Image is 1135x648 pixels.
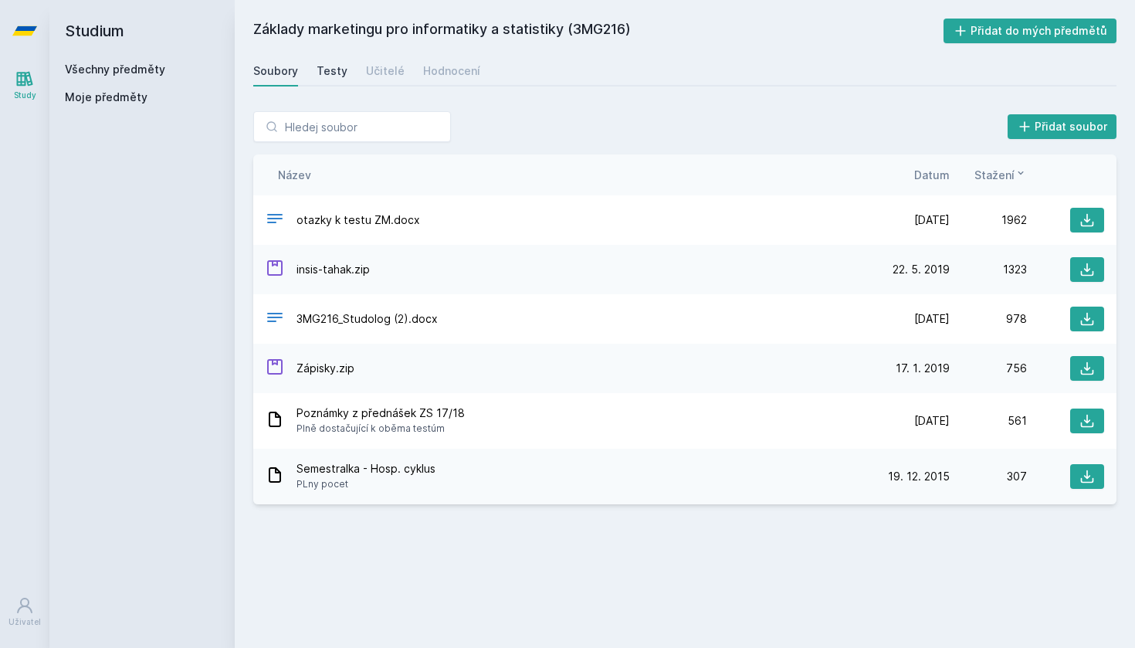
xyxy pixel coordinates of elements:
span: [DATE] [914,212,950,228]
div: Study [14,90,36,101]
h2: Základy marketingu pro informatiky a statistiky (3MG216) [253,19,944,43]
a: Uživatel [3,589,46,636]
button: Datum [914,167,950,183]
span: 3MG216_Studolog (2).docx [296,311,438,327]
div: DOCX [266,308,284,331]
div: ZIP [266,259,284,281]
button: Přidat do mých předmětů [944,19,1117,43]
div: 978 [950,311,1027,327]
span: Plně dostačující k oběma testúm [296,421,465,436]
div: ZIP [266,358,284,380]
a: Všechny předměty [65,63,165,76]
div: Soubory [253,63,298,79]
button: Název [278,167,311,183]
a: Soubory [253,56,298,87]
div: 1323 [950,262,1027,277]
div: Učitelé [366,63,405,79]
div: 561 [950,413,1027,429]
span: [DATE] [914,413,950,429]
span: 19. 12. 2015 [888,469,950,484]
div: Uživatel [8,616,41,628]
div: DOCX [266,209,284,232]
span: 22. 5. 2019 [893,262,950,277]
a: Učitelé [366,56,405,87]
div: 1962 [950,212,1027,228]
div: 756 [950,361,1027,376]
div: 307 [950,469,1027,484]
span: Stažení [974,167,1015,183]
span: 17. 1. 2019 [896,361,950,376]
a: Study [3,62,46,109]
input: Hledej soubor [253,111,451,142]
div: Hodnocení [423,63,480,79]
span: Zápisky.zip [296,361,354,376]
span: otazky k testu ZM.docx [296,212,420,228]
a: Hodnocení [423,56,480,87]
a: Testy [317,56,347,87]
span: Semestralka - Hosp. cyklus [296,461,435,477]
span: Poznámky z přednášek ZS 17/18 [296,405,465,421]
span: insis-tahak.zip [296,262,370,277]
button: Přidat soubor [1008,114,1117,139]
span: [DATE] [914,311,950,327]
span: Moje předměty [65,90,147,105]
div: Testy [317,63,347,79]
span: PLny pocet [296,477,435,492]
button: Stažení [974,167,1027,183]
